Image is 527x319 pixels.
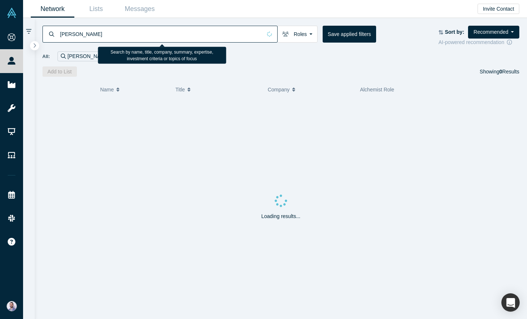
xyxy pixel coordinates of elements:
span: Name [100,82,114,97]
button: Recommended [468,26,519,39]
a: Network [31,0,74,18]
a: Lists [74,0,118,18]
span: Title [175,82,185,97]
button: Invite Contact [478,4,519,14]
span: Results [500,69,519,75]
button: Company [268,82,352,97]
button: Roles [277,26,318,43]
a: Messages [118,0,162,18]
img: Sam Jadali's Account [7,301,17,311]
strong: Sort by: [445,29,464,35]
div: [PERSON_NAME] [57,51,118,61]
span: Company [268,82,290,97]
img: Alchemist Vault Logo [7,8,17,18]
span: All: [42,53,50,60]
button: Save applied filters [323,26,376,43]
strong: 0 [500,69,502,75]
button: Name [100,82,168,97]
p: Loading results... [261,213,300,220]
button: Add to List [42,66,77,77]
button: Title [175,82,260,97]
div: AI-powered recommendation [438,39,519,46]
input: Search by name, title, company, summary, expertise, investment criteria or topics of focus [59,25,262,43]
button: Remove Filter [110,52,115,61]
span: Alchemist Role [360,87,394,93]
div: Showing [480,66,519,77]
